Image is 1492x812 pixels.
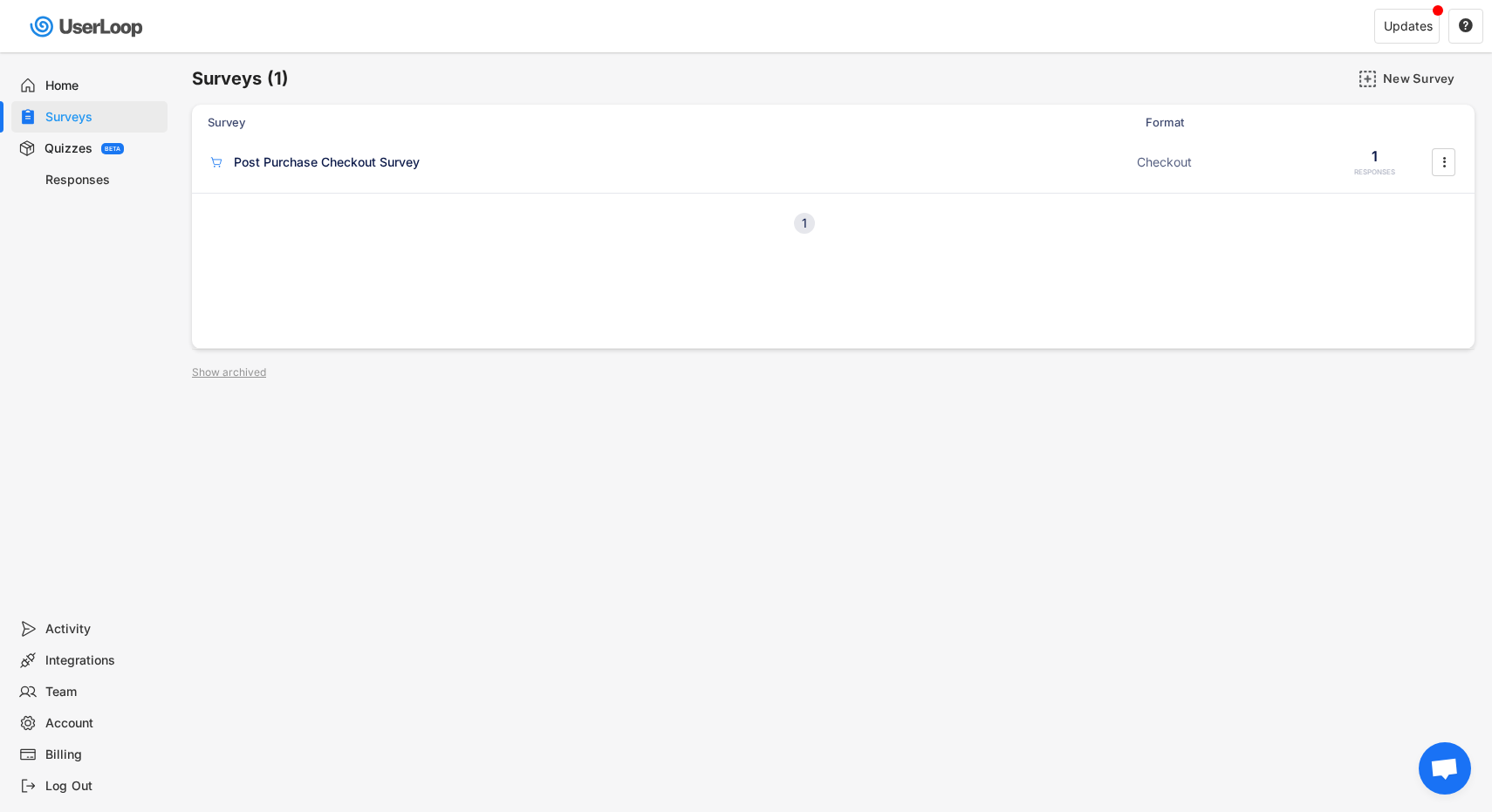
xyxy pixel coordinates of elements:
[45,684,161,700] div: Team
[1383,71,1470,86] div: New Survey
[44,140,92,157] div: Quizzes
[1146,114,1320,130] div: Format
[26,9,149,44] img: userloop-logo-01.svg
[234,154,420,171] div: Post Purchase Checkout Survey
[1372,147,1378,166] div: 1
[1435,149,1453,175] button: 
[208,114,1135,130] div: Survey
[45,172,161,188] div: Responses
[1442,153,1446,171] text: 
[1354,167,1395,177] div: RESPONSES
[1359,70,1377,88] img: AddMajor.svg
[1459,17,1473,33] text: 
[1419,742,1471,795] div: Open chat
[45,715,161,732] div: Account
[192,367,266,378] div: Show archived
[45,652,161,669] div: Integrations
[1458,18,1474,34] button: 
[45,621,161,638] div: Activity
[45,109,161,126] div: Surveys
[192,67,289,91] h6: Surveys (1)
[1137,154,1311,171] div: Checkout
[45,778,161,795] div: Log Out
[45,78,161,94] div: Home
[105,146,120,152] div: BETA
[794,217,815,229] div: 1
[45,747,161,763] div: Billing
[1384,20,1433,32] div: Updates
